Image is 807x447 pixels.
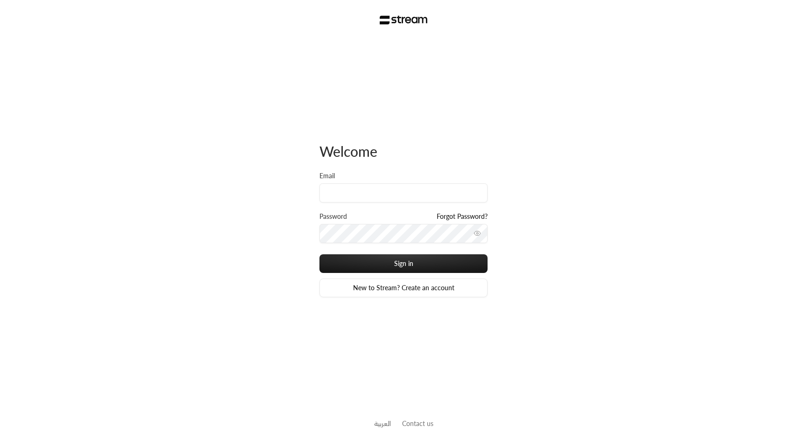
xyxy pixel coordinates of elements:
a: New to Stream? Create an account [319,279,488,297]
button: Contact us [402,419,433,428]
label: Password [319,212,347,221]
span: Welcome [319,143,377,160]
button: toggle password visibility [470,226,485,241]
button: Sign in [319,254,488,273]
a: Forgot Password? [437,212,488,221]
a: العربية [374,415,391,432]
img: Stream Logo [380,15,428,25]
label: Email [319,171,335,181]
a: Contact us [402,419,433,427]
